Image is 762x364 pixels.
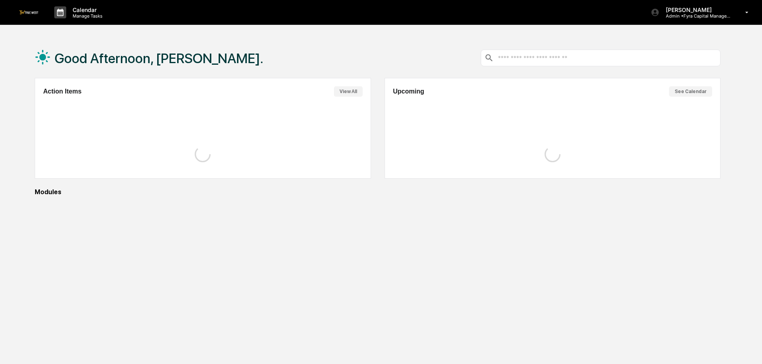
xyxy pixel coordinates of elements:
p: [PERSON_NAME] [659,6,734,13]
div: Modules [35,188,721,196]
button: View All [334,86,363,97]
h2: Action Items [43,88,81,95]
p: Manage Tasks [66,13,107,19]
p: Calendar [66,6,107,13]
button: See Calendar [669,86,712,97]
h1: Good Afternoon, [PERSON_NAME]. [55,50,263,66]
p: Admin • Fyra Capital Management [659,13,734,19]
img: logo [19,10,38,14]
h2: Upcoming [393,88,424,95]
